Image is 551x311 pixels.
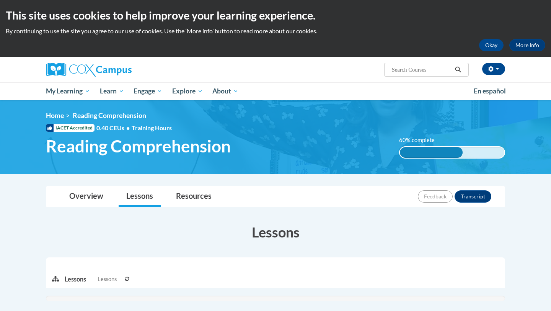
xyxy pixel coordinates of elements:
[134,87,162,96] span: Engage
[46,87,90,96] span: My Learning
[208,82,244,100] a: About
[212,87,238,96] span: About
[100,87,124,96] span: Learn
[62,187,111,207] a: Overview
[65,275,86,283] p: Lessons
[129,82,167,100] a: Engage
[509,39,545,51] a: More Info
[455,190,491,203] button: Transcript
[46,124,95,132] span: IACET Accredited
[479,39,504,51] button: Okay
[95,82,129,100] a: Learn
[46,63,191,77] a: Cox Campus
[73,111,146,119] span: Reading Comprehension
[46,63,132,77] img: Cox Campus
[46,136,231,156] span: Reading Comprehension
[6,8,545,23] h2: This site uses cookies to help improve your learning experience.
[452,65,464,74] button: Search
[119,187,161,207] a: Lessons
[46,223,505,242] h3: Lessons
[418,190,453,203] button: Feedback
[132,124,172,131] span: Training Hours
[126,124,130,131] span: •
[400,147,463,158] div: 60% complete
[46,111,64,119] a: Home
[474,87,506,95] span: En español
[41,82,95,100] a: My Learning
[172,87,203,96] span: Explore
[469,83,511,99] a: En español
[96,124,132,132] span: 0.40 CEUs
[167,82,208,100] a: Explore
[391,65,452,74] input: Search Courses
[6,27,545,35] p: By continuing to use the site you agree to our use of cookies. Use the ‘More info’ button to read...
[168,187,219,207] a: Resources
[399,136,443,144] label: 60% complete
[98,275,117,283] span: Lessons
[482,63,505,75] button: Account Settings
[34,82,517,100] div: Main menu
